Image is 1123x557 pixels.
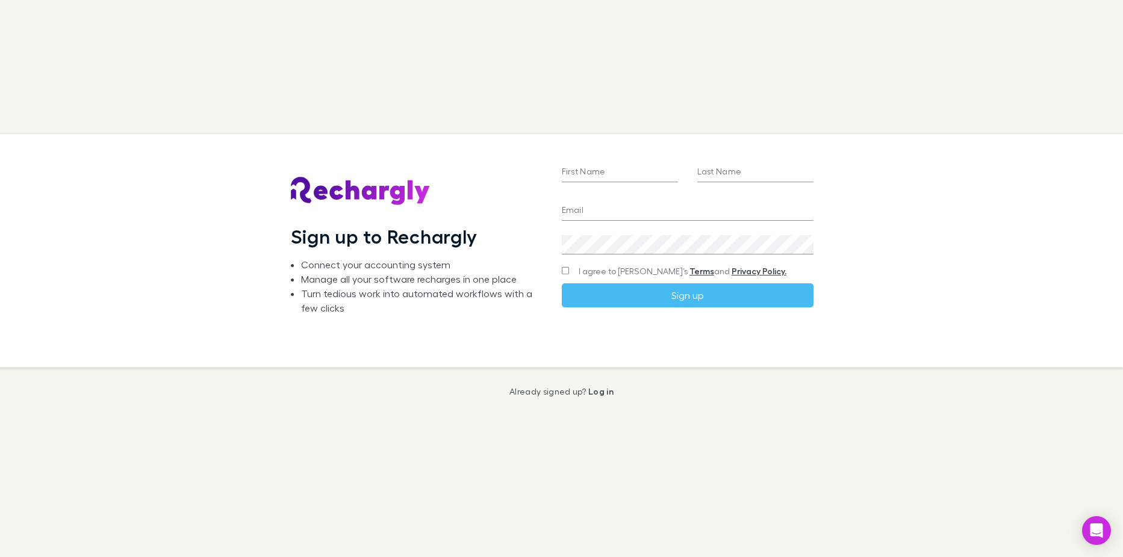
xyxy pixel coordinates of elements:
[301,286,542,315] li: Turn tedious work into automated workflows with a few clicks
[689,266,714,276] a: Terms
[732,266,786,276] a: Privacy Policy.
[291,225,478,248] h1: Sign up to Rechargly
[301,272,542,286] li: Manage all your software recharges in one place
[1082,516,1111,545] div: Open Intercom Messenger
[301,257,542,272] li: Connect your accounting system
[509,387,614,396] p: Already signed up?
[291,177,431,206] img: Rechargly's Logo
[588,386,614,396] a: Log in
[562,283,813,307] button: Sign up
[579,265,786,277] span: I agree to [PERSON_NAME]’s and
